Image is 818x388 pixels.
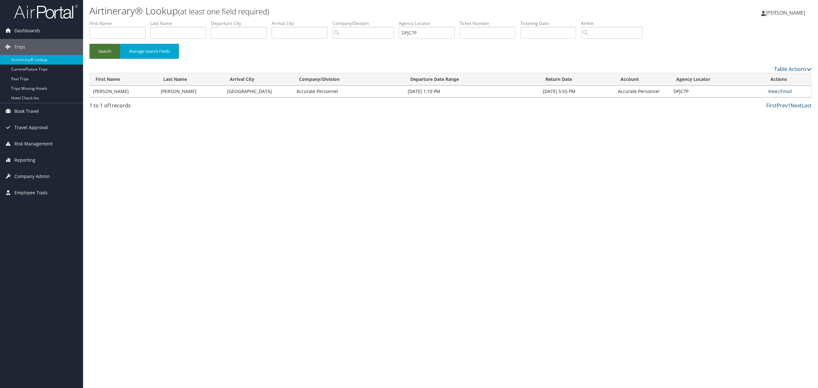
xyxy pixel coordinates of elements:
[774,66,812,73] a: Table Actions
[405,86,540,97] td: [DATE] 1:10 PM
[766,9,805,16] span: [PERSON_NAME]
[459,20,520,27] label: Ticket Number
[120,44,179,59] button: Manage Search Fields
[14,152,35,168] span: Reporting
[109,102,112,109] span: 1
[14,39,25,55] span: Trips
[788,102,791,109] a: 1
[150,20,211,27] label: Last Name
[158,73,224,86] th: Last Name: activate to sort column ascending
[540,73,615,86] th: Return Date: activate to sort column ascending
[768,88,778,94] a: View
[777,102,788,109] a: Prev
[272,20,332,27] label: Arrival City
[293,86,405,97] td: Accurate Personnel
[14,23,40,39] span: Dashboards
[90,86,158,97] td: [PERSON_NAME]
[14,120,48,136] span: Travel Approval
[405,73,540,86] th: Departure Date Range: activate to sort column ascending
[14,4,78,19] img: airportal-logo.png
[89,4,571,18] h1: Airtinerary® Lookup
[399,20,459,27] label: Agency Locator
[615,73,670,86] th: Account: activate to sort column ascending
[89,102,263,113] div: 1 to 1 of records
[293,73,405,86] th: Company/Division
[540,86,615,97] td: [DATE] 5:55 PM
[765,73,811,86] th: Actions
[332,20,399,27] label: Company/Division
[224,86,293,97] td: [GEOGRAPHIC_DATA]
[780,88,792,94] a: Email
[520,20,581,27] label: Ticketing Date
[158,86,224,97] td: [PERSON_NAME]
[615,86,670,97] td: Accurate Personnel
[178,6,269,17] small: (at least one field required)
[211,20,272,27] label: Departure City
[802,102,812,109] a: Last
[670,86,765,97] td: DPJC7P
[14,136,53,152] span: Risk Management
[14,103,39,119] span: Book Travel
[791,102,802,109] a: Next
[761,3,812,22] a: [PERSON_NAME]
[14,185,48,201] span: Employee Tools
[581,20,647,27] label: Airline
[765,86,811,97] td: |
[14,168,50,184] span: Company Admin
[89,20,150,27] label: First Name
[224,73,293,86] th: Arrival City: activate to sort column ascending
[766,102,777,109] a: First
[89,44,120,59] button: Search
[670,73,765,86] th: Agency Locator: activate to sort column ascending
[90,73,158,86] th: First Name: activate to sort column ascending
